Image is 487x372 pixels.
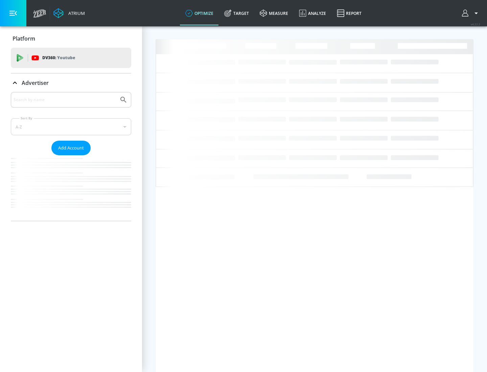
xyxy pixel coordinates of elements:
input: Search by name [14,95,116,104]
span: v 4.22.2 [471,22,480,26]
a: Target [219,1,254,25]
a: measure [254,1,294,25]
a: Analyze [294,1,331,25]
label: Sort By [19,116,34,120]
div: A-Z [11,118,131,135]
p: Youtube [57,54,75,61]
a: optimize [180,1,219,25]
a: Atrium [53,8,85,18]
div: Platform [11,29,131,48]
a: Report [331,1,367,25]
div: Advertiser [11,92,131,221]
p: Advertiser [22,79,49,87]
p: DV360: [42,54,75,62]
div: Advertiser [11,73,131,92]
nav: list of Advertiser [11,155,131,221]
span: Add Account [58,144,84,152]
button: Add Account [51,141,91,155]
p: Platform [13,35,35,42]
div: DV360: Youtube [11,48,131,68]
div: Atrium [66,10,85,16]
